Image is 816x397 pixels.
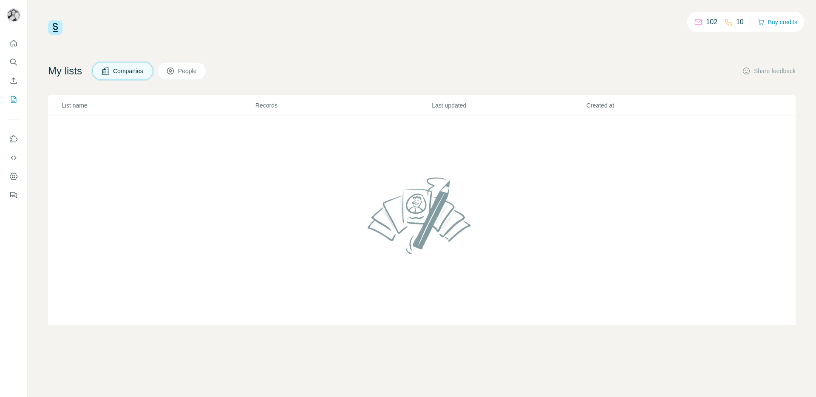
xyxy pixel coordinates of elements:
[7,54,20,70] button: Search
[742,67,796,75] button: Share feedback
[113,67,144,75] span: Companies
[7,169,20,184] button: Dashboard
[178,67,198,75] span: People
[706,17,717,27] p: 102
[7,9,20,22] img: Avatar
[758,16,797,28] button: Buy credits
[586,101,740,110] p: Created at
[7,36,20,51] button: Quick start
[48,64,82,78] h4: My lists
[7,73,20,88] button: Enrich CSV
[736,17,744,27] p: 10
[7,131,20,147] button: Use Surfe on LinkedIn
[62,101,255,110] p: List name
[7,92,20,107] button: My lists
[255,101,431,110] p: Records
[7,187,20,203] button: Feedback
[432,101,585,110] p: Last updated
[364,170,480,261] img: No lists found
[7,150,20,165] button: Use Surfe API
[48,20,62,35] img: Surfe Logo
